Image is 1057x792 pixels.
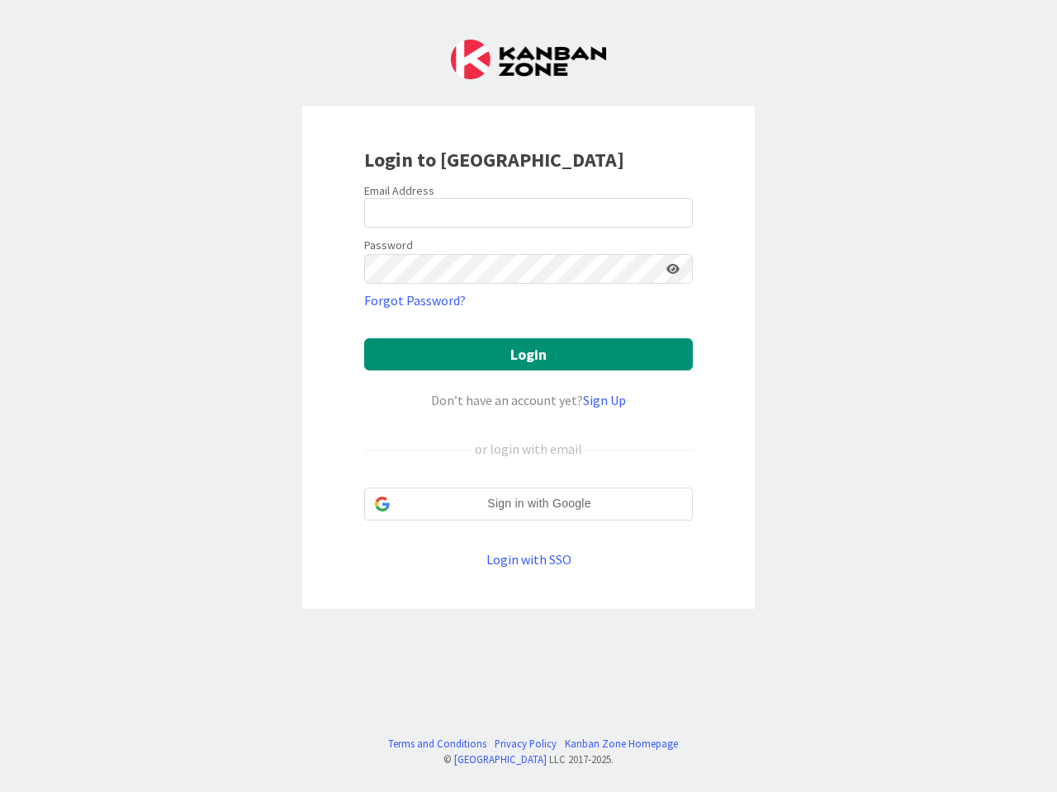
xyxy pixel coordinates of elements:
img: Kanban Zone [451,40,606,79]
label: Email Address [364,183,434,198]
a: Privacy Policy [495,736,557,752]
a: Terms and Conditions [388,736,486,752]
div: © LLC 2017- 2025 . [380,752,678,767]
a: Sign Up [583,392,626,408]
span: Sign in with Google [396,495,682,512]
a: Forgot Password? [364,290,466,310]
div: or login with email [471,439,586,459]
a: Login with SSO [486,551,571,568]
button: Login [364,338,693,370]
label: Password [364,237,413,254]
div: Don’t have an account yet? [364,390,693,410]
a: Kanban Zone Homepage [565,736,678,752]
div: Sign in with Google [364,488,693,521]
b: Login to [GEOGRAPHIC_DATA] [364,147,624,172]
a: [GEOGRAPHIC_DATA] [454,752,547,766]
